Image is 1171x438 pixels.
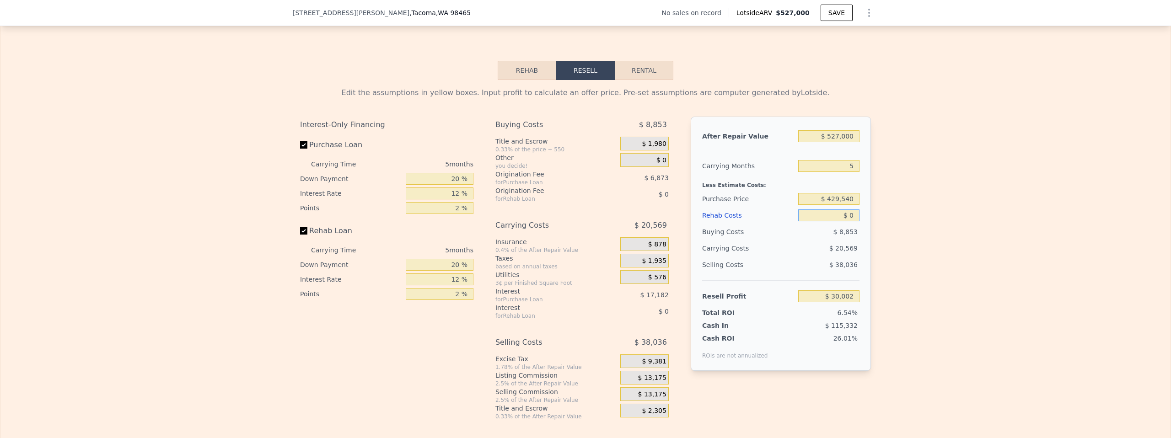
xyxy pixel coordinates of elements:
button: Show Options [860,4,878,22]
div: Cash In [702,321,759,330]
span: $ 0 [659,191,669,198]
div: Other [495,153,617,162]
span: Lotside ARV [736,8,776,17]
div: Origination Fee [495,170,597,179]
div: Interest Rate [300,272,402,287]
span: $ 0 [659,308,669,315]
div: you decide! [495,162,617,170]
div: Excise Tax [495,354,617,363]
div: Selling Commission [495,387,617,396]
label: Rehab Loan [300,223,402,239]
span: , Tacoma [409,8,471,17]
span: $ 1,935 [642,257,666,265]
div: 2.5% of the After Repair Value [495,396,617,404]
div: 3¢ per Finished Square Foot [495,279,617,287]
button: SAVE [821,5,853,21]
button: Rehab [498,61,556,80]
span: 26.01% [833,335,858,342]
span: $ 0 [656,156,666,165]
div: 0.33% of the After Repair Value [495,413,617,420]
div: Selling Costs [495,334,597,351]
div: Buying Costs [495,117,597,133]
div: Edit the assumptions in yellow boxes. Input profit to calculate an offer price. Pre-set assumptio... [300,87,871,98]
div: Utilities [495,270,617,279]
span: $ 20,569 [829,245,858,252]
div: for Rehab Loan [495,195,597,203]
div: Origination Fee [495,186,597,195]
div: Purchase Price [702,191,795,207]
div: Interest [495,287,597,296]
span: $ 576 [648,273,666,282]
div: 5 months [374,243,473,257]
span: $ 878 [648,240,666,249]
div: Down Payment [300,257,402,272]
div: ROIs are not annualized [702,343,768,359]
div: 0.33% of the price + 550 [495,146,617,153]
div: Points [300,201,402,215]
div: Interest Rate [300,186,402,201]
span: , WA 98465 [436,9,471,16]
label: Purchase Loan [300,137,402,153]
span: 6.54% [838,309,858,316]
span: $ 6,873 [644,174,668,182]
div: Points [300,287,402,301]
input: Purchase Loan [300,141,307,149]
div: Title and Escrow [495,137,617,146]
div: Interest [495,303,597,312]
div: for Purchase Loan [495,296,597,303]
button: Rental [615,61,673,80]
button: Resell [556,61,615,80]
div: Total ROI [702,308,759,317]
div: Carrying Costs [702,240,759,256]
div: Resell Profit [702,288,795,304]
div: for Rehab Loan [495,312,597,320]
div: Carrying Time [311,157,371,171]
div: Interest-Only Financing [300,117,473,133]
span: $ 13,175 [638,390,666,399]
div: Down Payment [300,171,402,186]
span: $ 9,381 [642,358,666,366]
span: $ 38,036 [829,261,858,268]
div: 0.4% of the After Repair Value [495,246,617,254]
div: Insurance [495,237,617,246]
span: $ 17,182 [640,291,669,299]
div: Rehab Costs [702,207,795,224]
div: Taxes [495,254,617,263]
span: [STREET_ADDRESS][PERSON_NAME] [293,8,409,17]
div: 2.5% of the After Repair Value [495,380,617,387]
span: $ 115,332 [825,322,858,329]
div: Cash ROI [702,334,768,343]
span: $527,000 [776,9,810,16]
div: Buying Costs [702,224,795,240]
input: Rehab Loan [300,227,307,235]
div: No sales on record [662,8,729,17]
span: $ 8,853 [639,117,667,133]
div: Title and Escrow [495,404,617,413]
div: Carrying Time [311,243,371,257]
span: $ 20,569 [634,217,667,234]
div: After Repair Value [702,128,795,144]
span: $ 38,036 [634,334,667,351]
div: based on annual taxes [495,263,617,270]
span: $ 13,175 [638,374,666,382]
div: 5 months [374,157,473,171]
div: Selling Costs [702,256,795,273]
span: $ 1,980 [642,140,666,148]
div: Listing Commission [495,371,617,380]
div: for Purchase Loan [495,179,597,186]
div: Less Estimate Costs: [702,174,859,191]
span: $ 2,305 [642,407,666,415]
span: $ 8,853 [833,228,858,235]
div: 1.78% of the After Repair Value [495,363,617,371]
div: Carrying Months [702,158,795,174]
div: Carrying Costs [495,217,597,234]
